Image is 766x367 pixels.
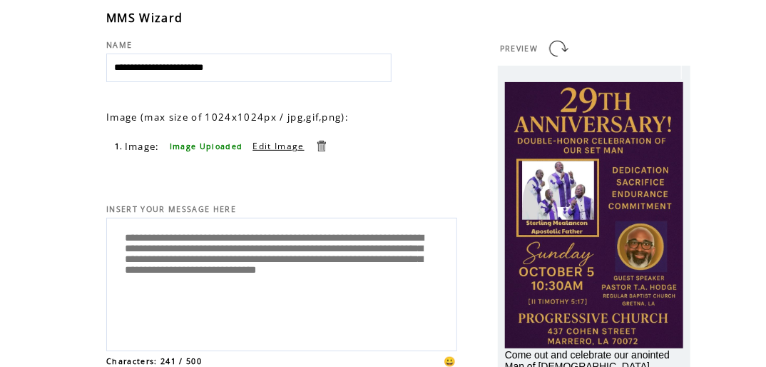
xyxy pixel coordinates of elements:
[106,111,349,124] span: Image (max size of 1024x1024px / jpg,gif,png):
[115,141,123,151] span: 1.
[170,141,243,151] span: Image Uploaded
[106,204,236,214] span: INSERT YOUR MESSAGE HERE
[500,44,538,54] span: PREVIEW
[315,139,328,153] a: Delete this item
[252,140,304,152] a: Edit Image
[106,10,183,26] span: MMS Wizard
[125,140,160,153] span: Image:
[106,356,202,366] span: Characters: 241 / 500
[106,40,132,50] span: NAME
